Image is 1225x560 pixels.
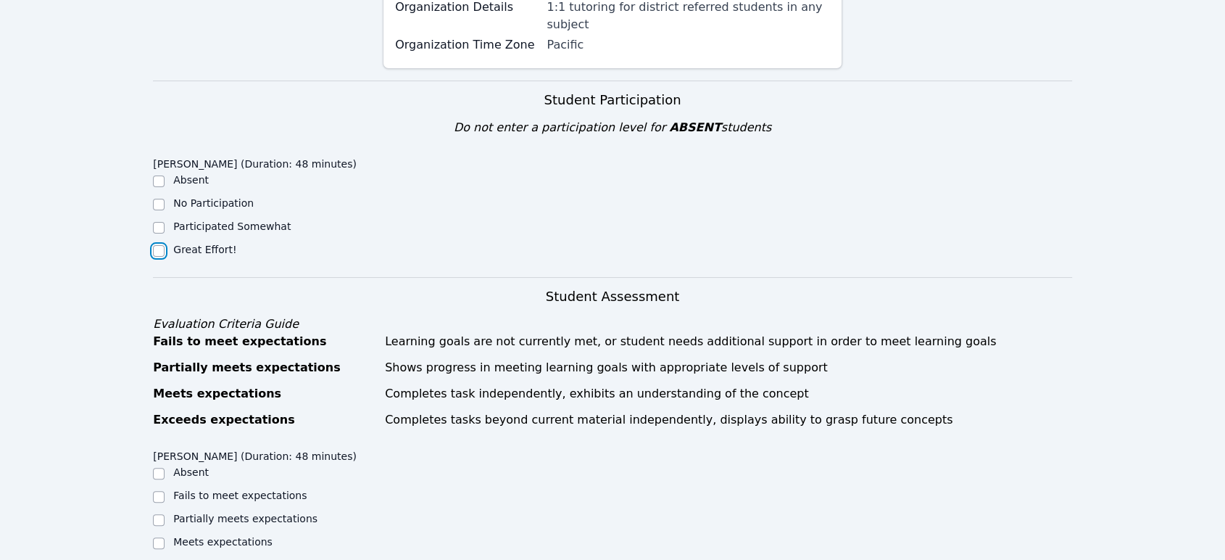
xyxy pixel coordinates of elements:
legend: [PERSON_NAME] (Duration: 48 minutes) [153,443,357,465]
label: Organization Time Zone [395,36,538,54]
label: Partially meets expectations [173,513,317,524]
label: Great Effort! [173,244,236,255]
label: Meets expectations [173,536,273,548]
span: ABSENT [669,120,721,134]
div: Completes task independently, exhibits an understanding of the concept [385,385,1072,403]
label: Fails to meet expectations [173,490,307,501]
div: Evaluation Criteria Guide [153,316,1072,333]
div: Meets expectations [153,385,376,403]
label: Absent [173,466,209,478]
label: No Participation [173,197,254,209]
div: Partially meets expectations [153,359,376,376]
div: Exceeds expectations [153,411,376,429]
label: Participated Somewhat [173,221,291,232]
div: Fails to meet expectations [153,333,376,350]
label: Absent [173,174,209,186]
h3: Student Participation [153,90,1072,110]
h3: Student Assessment [153,287,1072,307]
legend: [PERSON_NAME] (Duration: 48 minutes) [153,151,357,173]
div: Learning goals are not currently met, or student needs additional support in order to meet learni... [385,333,1072,350]
div: Do not enter a participation level for students [153,119,1072,136]
div: Completes tasks beyond current material independently, displays ability to grasp future concepts [385,411,1072,429]
div: Shows progress in meeting learning goals with appropriate levels of support [385,359,1072,376]
div: Pacific [547,36,830,54]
